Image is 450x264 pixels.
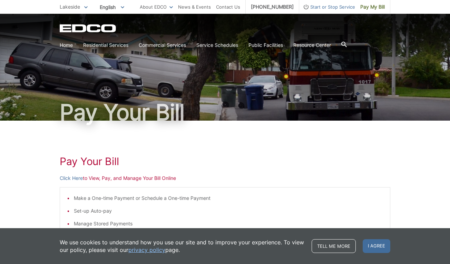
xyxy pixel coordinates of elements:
a: Home [60,41,73,49]
p: We use cookies to understand how you use our site and to improve your experience. To view our pol... [60,238,305,254]
a: About EDCO [140,3,173,11]
a: Service Schedules [196,41,238,49]
li: Manage Stored Payments [74,220,383,227]
a: EDCD logo. Return to the homepage. [60,24,117,32]
span: Pay My Bill [360,3,385,11]
li: Make a One-time Payment or Schedule a One-time Payment [74,194,383,202]
span: Lakeside [60,4,80,10]
a: Resource Center [293,41,331,49]
h1: Pay Your Bill [60,101,390,123]
span: English [95,1,129,13]
a: Contact Us [216,3,240,11]
a: privacy policy [128,246,165,254]
a: News & Events [178,3,211,11]
a: Tell me more [312,239,356,253]
a: Commercial Services [139,41,186,49]
a: Residential Services [83,41,128,49]
h1: Pay Your Bill [60,155,390,167]
li: Set-up Auto-pay [74,207,383,215]
span: I agree [363,239,390,253]
a: Click Here [60,174,83,182]
a: Public Facilities [248,41,283,49]
p: to View, Pay, and Manage Your Bill Online [60,174,390,182]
